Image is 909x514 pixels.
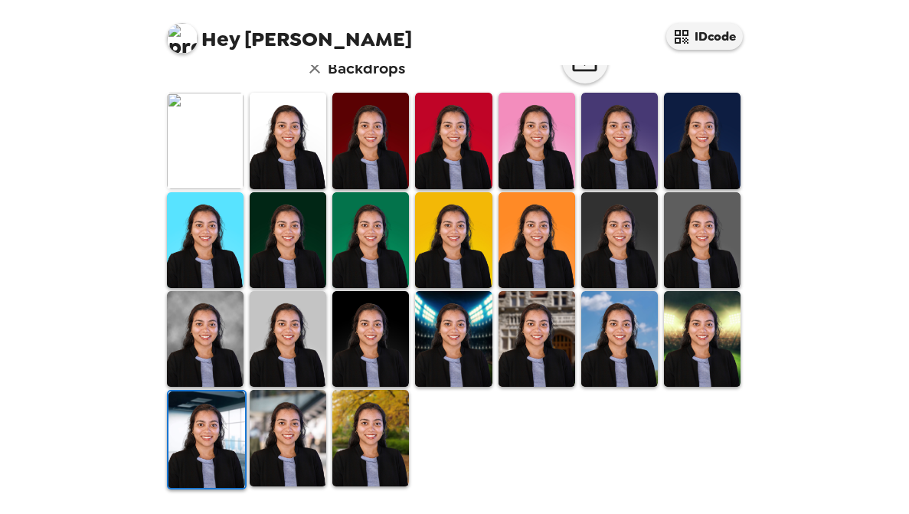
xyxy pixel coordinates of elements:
[201,25,240,53] span: Hey
[167,15,412,50] span: [PERSON_NAME]
[167,93,244,188] img: Original
[167,23,198,54] img: profile pic
[666,23,743,50] button: IDcode
[328,56,405,80] h6: Backdrops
